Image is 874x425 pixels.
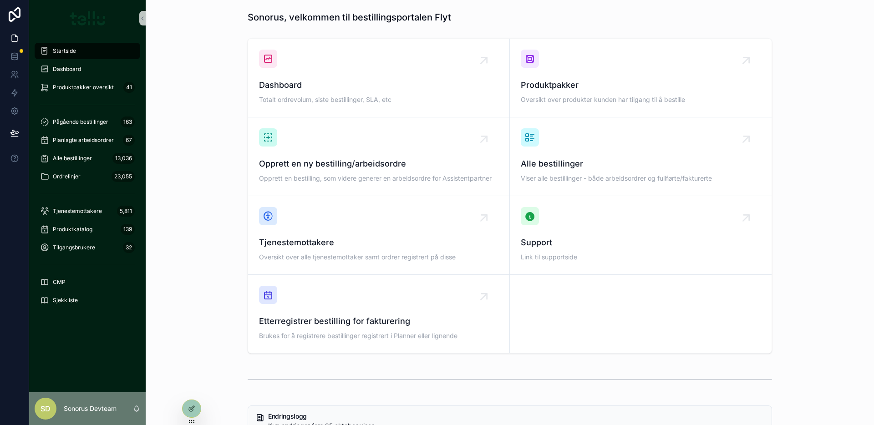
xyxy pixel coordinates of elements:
[123,242,135,253] div: 32
[259,331,498,340] span: Brukes for å registrere bestillinger registrert i Planner eller lignende
[112,153,135,164] div: 13,036
[35,61,140,77] a: Dashboard
[53,66,81,73] span: Dashboard
[53,244,95,251] span: Tilgangsbrukere
[123,82,135,93] div: 41
[53,118,108,126] span: Pågående bestillinger
[521,157,761,170] span: Alle bestillinger
[35,274,140,290] a: CMP
[259,315,498,328] span: Etterregistrer bestilling for fakturering
[53,278,66,286] span: CMP
[248,117,510,196] a: Opprett en ny bestilling/arbeidsordreOpprett en bestilling, som videre generer en arbeidsordre fo...
[121,224,135,235] div: 139
[521,253,761,262] span: Link til supportside
[35,203,140,219] a: Tjenestemottakere5,811
[248,196,510,275] a: TjenestemottakereOversikt over alle tjenestemottaker samt ordrer registrert på disse
[259,79,498,91] span: Dashboard
[70,11,106,25] img: App logo
[259,253,498,262] span: Oversikt over alle tjenestemottaker samt ordrer registrert på disse
[121,116,135,127] div: 163
[117,206,135,217] div: 5,811
[248,275,510,353] a: Etterregistrer bestilling for faktureringBrukes for å registrere bestillinger registrert i Planne...
[64,404,117,413] p: Sonorus Devteam
[35,79,140,96] a: Produktpakker oversikt41
[53,84,114,91] span: Produktpakker oversikt
[35,150,140,167] a: Alle bestillinger13,036
[35,43,140,59] a: Startside
[521,95,761,104] span: Oversikt over produkter kunden har tilgang til å bestille
[510,39,772,117] a: ProduktpakkerOversikt over produkter kunden har tilgang til å bestille
[521,236,761,249] span: Support
[35,114,140,130] a: Pågående bestillinger163
[35,132,140,148] a: Planlagte arbeidsordrer67
[53,226,92,233] span: Produktkatalog
[259,174,498,183] span: Opprett en bestilling, som videre generer en arbeidsordre for Assistentpartner
[35,168,140,185] a: Ordrelinjer23,055
[268,413,764,420] h5: Endringslogg
[35,292,140,309] a: Sjekkliste
[510,196,772,275] a: SupportLink til supportside
[259,95,498,104] span: Totalt ordrevolum, siste bestillinger, SLA, etc
[41,403,51,414] span: SD
[521,79,761,91] span: Produktpakker
[248,11,451,24] h1: Sonorus, velkommen til bestillingsportalen Flyt
[510,117,772,196] a: Alle bestillingerViser alle bestillinger - både arbeidsordrer og fullførte/fakturerte
[53,297,78,304] span: Sjekkliste
[53,47,76,55] span: Startside
[259,157,498,170] span: Opprett en ny bestilling/arbeidsordre
[53,155,92,162] span: Alle bestillinger
[112,171,135,182] div: 23,055
[259,236,498,249] span: Tjenestemottakere
[53,137,114,144] span: Planlagte arbeidsordrer
[29,36,146,320] div: scrollable content
[35,239,140,256] a: Tilgangsbrukere32
[53,207,102,215] span: Tjenestemottakere
[521,174,761,183] span: Viser alle bestillinger - både arbeidsordrer og fullførte/fakturerte
[248,39,510,117] a: DashboardTotalt ordrevolum, siste bestillinger, SLA, etc
[35,221,140,238] a: Produktkatalog139
[123,135,135,146] div: 67
[53,173,81,180] span: Ordrelinjer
